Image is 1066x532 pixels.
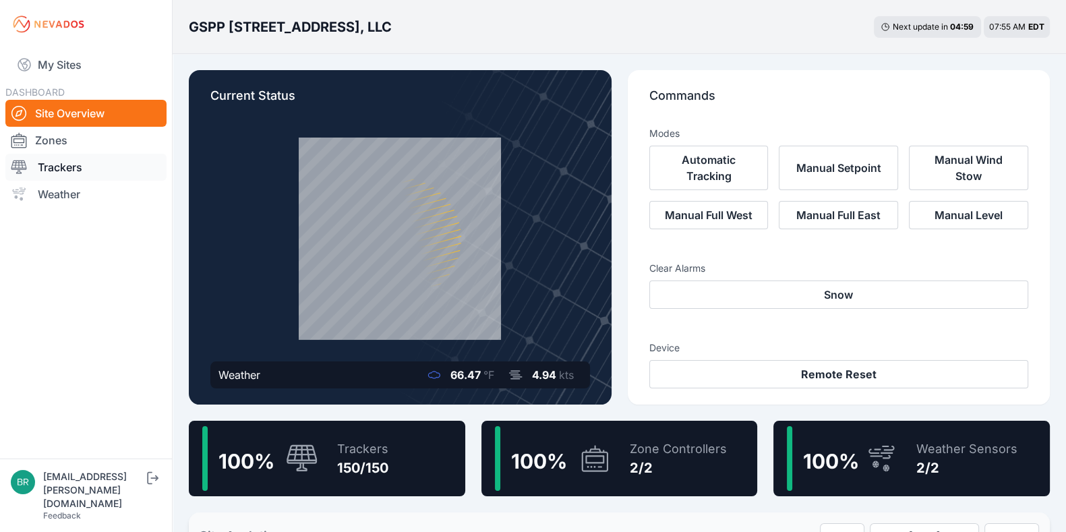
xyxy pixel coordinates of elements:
[5,127,167,154] a: Zones
[649,360,1029,388] button: Remote Reset
[337,440,388,459] div: Trackers
[337,459,388,477] div: 150/150
[893,22,948,32] span: Next update in
[909,201,1028,229] button: Manual Level
[916,440,1017,459] div: Weather Sensors
[43,510,81,521] a: Feedback
[649,201,769,229] button: Manual Full West
[909,146,1028,190] button: Manual Wind Stow
[189,421,465,496] a: 100%Trackers150/150
[649,146,769,190] button: Automatic Tracking
[11,13,86,35] img: Nevados
[649,127,680,140] h3: Modes
[779,146,898,190] button: Manual Setpoint
[43,470,144,510] div: [EMAIL_ADDRESS][PERSON_NAME][DOMAIN_NAME]
[803,449,859,473] span: 100 %
[532,368,556,382] span: 4.94
[649,280,1029,309] button: Snow
[11,470,35,494] img: brayden.sanford@nevados.solar
[649,341,1029,355] h3: Device
[481,421,758,496] a: 100%Zone Controllers2/2
[5,86,65,98] span: DASHBOARD
[1028,22,1044,32] span: EDT
[210,86,590,116] p: Current Status
[189,18,392,36] h3: GSPP [STREET_ADDRESS], LLC
[559,368,574,382] span: kts
[773,421,1050,496] a: 100%Weather Sensors2/2
[630,440,727,459] div: Zone Controllers
[916,459,1017,477] div: 2/2
[5,181,167,208] a: Weather
[5,100,167,127] a: Site Overview
[450,368,481,382] span: 66.47
[649,86,1029,116] p: Commands
[630,459,727,477] div: 2/2
[989,22,1026,32] span: 07:55 AM
[5,49,167,81] a: My Sites
[649,262,1029,275] h3: Clear Alarms
[483,368,494,382] span: °F
[5,154,167,181] a: Trackers
[779,201,898,229] button: Manual Full East
[189,9,392,45] nav: Breadcrumb
[218,449,274,473] span: 100 %
[511,449,567,473] span: 100 %
[218,367,260,383] div: Weather
[950,22,974,32] div: 04 : 59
